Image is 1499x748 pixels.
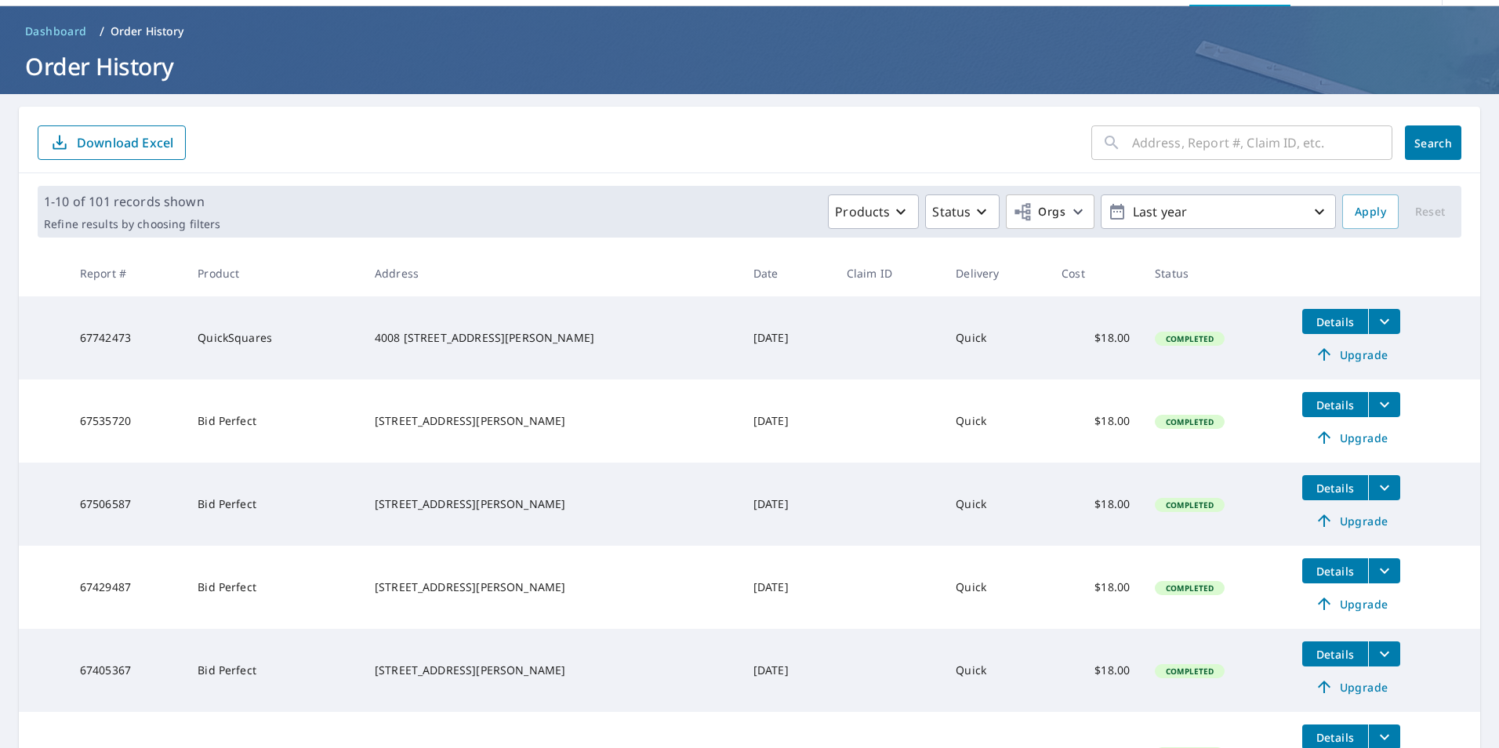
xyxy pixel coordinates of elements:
[925,194,1000,229] button: Status
[741,296,834,379] td: [DATE]
[1049,463,1142,546] td: $18.00
[185,250,362,296] th: Product
[67,546,185,629] td: 67429487
[1156,416,1223,427] span: Completed
[1156,583,1223,594] span: Completed
[1312,398,1359,412] span: Details
[1368,475,1400,500] button: filesDropdownBtn-67506587
[375,579,728,595] div: [STREET_ADDRESS][PERSON_NAME]
[1006,194,1094,229] button: Orgs
[100,22,104,41] li: /
[835,202,890,221] p: Products
[375,663,728,678] div: [STREET_ADDRESS][PERSON_NAME]
[1156,499,1223,510] span: Completed
[1156,666,1223,677] span: Completed
[1142,250,1290,296] th: Status
[1312,314,1359,329] span: Details
[1302,508,1400,533] a: Upgrade
[111,24,184,39] p: Order History
[1312,481,1359,496] span: Details
[1312,564,1359,579] span: Details
[1368,392,1400,417] button: filesDropdownBtn-67535720
[1132,121,1392,165] input: Address, Report #, Claim ID, etc.
[185,629,362,712] td: Bid Perfect
[1049,296,1142,379] td: $18.00
[1302,309,1368,334] button: detailsBtn-67742473
[1302,641,1368,666] button: detailsBtn-67405367
[1302,392,1368,417] button: detailsBtn-67535720
[1417,136,1449,151] span: Search
[25,24,87,39] span: Dashboard
[185,296,362,379] td: QuickSquares
[1312,594,1391,613] span: Upgrade
[1368,641,1400,666] button: filesDropdownBtn-67405367
[1049,379,1142,463] td: $18.00
[1312,677,1391,696] span: Upgrade
[1312,345,1391,364] span: Upgrade
[375,413,728,429] div: [STREET_ADDRESS][PERSON_NAME]
[932,202,971,221] p: Status
[1156,333,1223,344] span: Completed
[1368,558,1400,583] button: filesDropdownBtn-67429487
[19,50,1480,82] h1: Order History
[1127,198,1310,226] p: Last year
[185,546,362,629] td: Bid Perfect
[1302,342,1400,367] a: Upgrade
[741,629,834,712] td: [DATE]
[67,379,185,463] td: 67535720
[1101,194,1336,229] button: Last year
[741,250,834,296] th: Date
[44,217,220,231] p: Refine results by choosing filters
[1049,629,1142,712] td: $18.00
[67,629,185,712] td: 67405367
[1355,202,1386,222] span: Apply
[943,250,1049,296] th: Delivery
[943,296,1049,379] td: Quick
[185,463,362,546] td: Bid Perfect
[741,463,834,546] td: [DATE]
[1312,428,1391,447] span: Upgrade
[67,296,185,379] td: 67742473
[77,134,173,151] p: Download Excel
[44,192,220,211] p: 1-10 of 101 records shown
[19,19,93,44] a: Dashboard
[1302,558,1368,583] button: detailsBtn-67429487
[67,250,185,296] th: Report #
[38,125,186,160] button: Download Excel
[1302,425,1400,450] a: Upgrade
[1312,730,1359,745] span: Details
[375,330,728,346] div: 4008 [STREET_ADDRESS][PERSON_NAME]
[1302,475,1368,500] button: detailsBtn-67506587
[828,194,919,229] button: Products
[1302,674,1400,699] a: Upgrade
[1312,511,1391,530] span: Upgrade
[1405,125,1461,160] button: Search
[741,379,834,463] td: [DATE]
[1013,202,1065,222] span: Orgs
[741,546,834,629] td: [DATE]
[943,463,1049,546] td: Quick
[1368,309,1400,334] button: filesDropdownBtn-67742473
[1049,250,1142,296] th: Cost
[67,463,185,546] td: 67506587
[943,629,1049,712] td: Quick
[362,250,741,296] th: Address
[185,379,362,463] td: Bid Perfect
[375,496,728,512] div: [STREET_ADDRESS][PERSON_NAME]
[1302,591,1400,616] a: Upgrade
[1049,546,1142,629] td: $18.00
[1342,194,1399,229] button: Apply
[943,546,1049,629] td: Quick
[943,379,1049,463] td: Quick
[1312,647,1359,662] span: Details
[834,250,944,296] th: Claim ID
[19,19,1480,44] nav: breadcrumb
